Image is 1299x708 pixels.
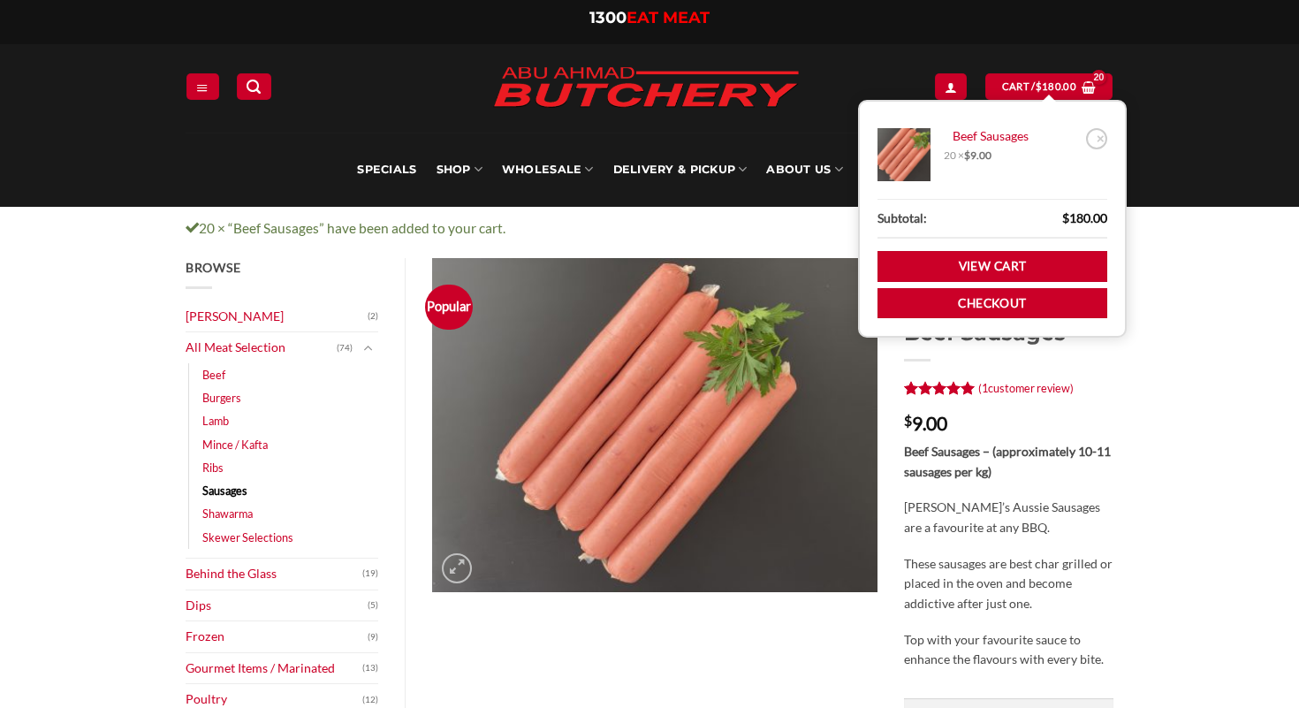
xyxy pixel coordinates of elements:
[357,133,416,207] a: Specials
[944,148,991,163] span: 20 ×
[202,433,268,456] a: Mince / Kafta
[978,381,1074,395] a: (1customer review)
[1036,80,1076,92] bdi: 180.00
[589,8,627,27] span: 1300
[368,624,378,651] span: (9)
[186,559,362,590] a: Behind the Glass
[904,554,1113,614] p: These sausages are best char grilled or placed in the oven and become addictive after just one.
[877,209,927,229] strong: Subtotal:
[362,655,378,681] span: (13)
[877,288,1107,319] a: Checkout
[186,590,368,621] a: Dips
[186,621,368,652] a: Frozen
[502,133,594,207] a: Wholesale
[437,133,482,207] a: SHOP
[1086,128,1107,149] a: Remove Beef Sausages from cart
[904,381,976,402] span: Rated out of 5 based on customer rating
[357,339,378,358] button: Toggle
[442,553,472,583] a: Zoom
[202,363,225,386] a: Beef
[904,498,1113,537] p: [PERSON_NAME]’s Aussie Sausages are a favourite at any BBQ.
[613,133,748,207] a: Delivery & Pickup
[904,414,912,428] span: $
[877,251,1107,282] a: View cart
[982,381,988,395] span: 1
[627,8,710,27] span: EAT MEAT
[202,456,224,479] a: Ribs
[904,381,976,398] div: Rated 5 out of 5
[935,73,967,99] a: Login
[904,412,947,434] bdi: 9.00
[202,409,229,432] a: Lamb
[186,653,362,684] a: Gourmet Items / Marinated
[1062,210,1107,225] bdi: 180.00
[186,301,368,332] a: [PERSON_NAME]
[237,73,270,99] a: Search
[1062,210,1069,225] span: $
[904,444,1111,479] strong: Beef Sausages – (approximately 10-11 sausages per kg)
[1036,79,1042,95] span: $
[202,386,241,409] a: Burgers
[904,630,1113,670] p: Top with your favourite sauce to enhance the flavours with every bite.
[202,479,247,502] a: Sausages
[186,260,240,275] span: Browse
[478,55,814,122] img: Abu Ahmad Butchery
[432,258,877,593] img: Beef Sausages
[1002,79,1076,95] span: Cart /
[202,502,253,525] a: Shawarma
[362,560,378,587] span: (19)
[186,332,337,363] a: All Meat Selection
[985,73,1113,99] a: View cart
[368,592,378,619] span: (5)
[904,381,913,402] span: 1
[944,128,1081,144] a: Beef Sausages
[368,303,378,330] span: (2)
[589,8,710,27] a: 1300EAT MEAT
[337,335,353,362] span: (74)
[186,73,218,99] a: Menu
[766,133,842,207] a: About Us
[172,217,1127,240] div: 20 × “Beef Sausages” have been added to your cart.
[202,526,293,549] a: Skewer Selections
[964,148,991,162] bdi: 9.00
[964,148,970,162] span: $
